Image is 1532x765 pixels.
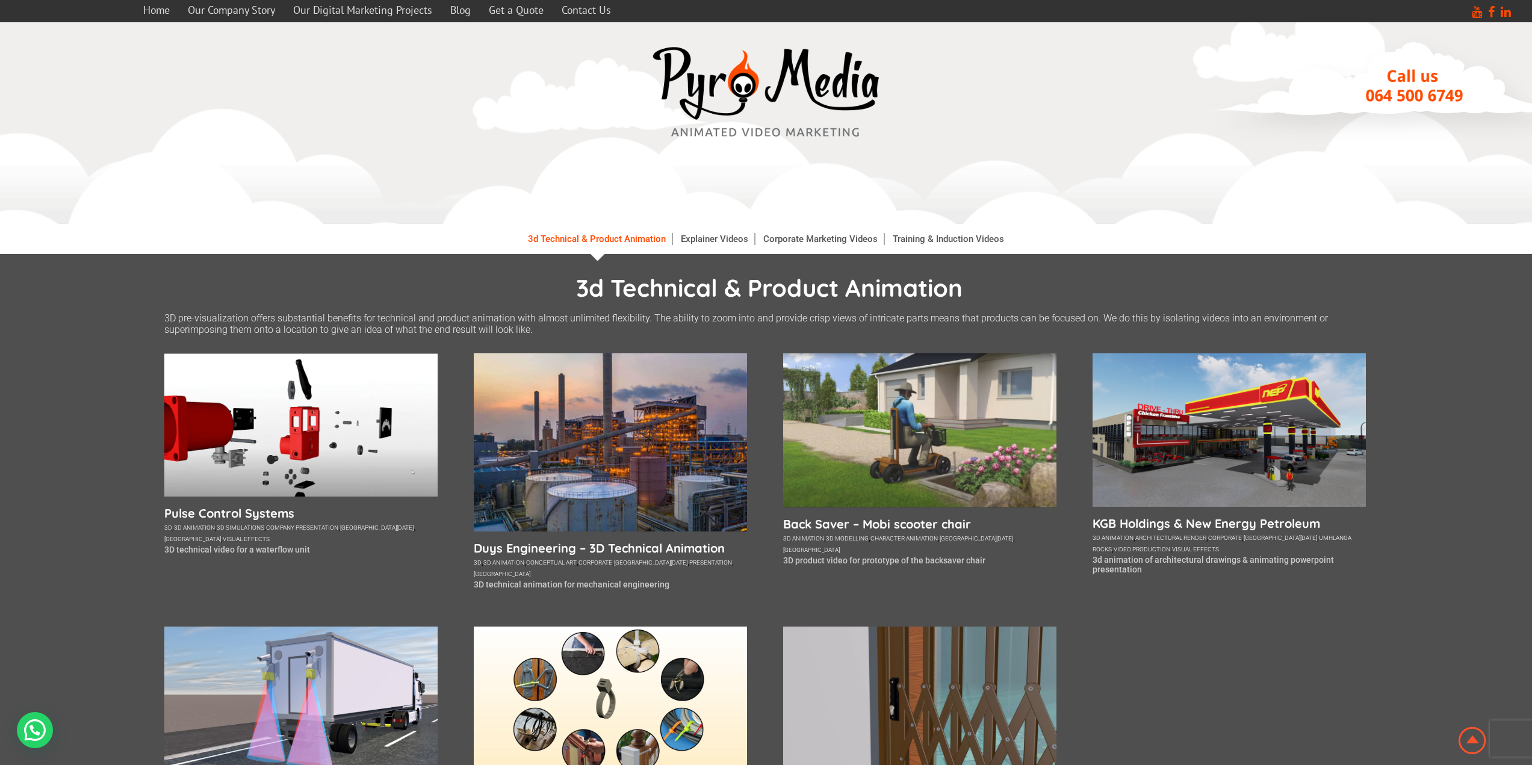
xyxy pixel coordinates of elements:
[164,545,438,554] p: 3D technical video for a waterflow unit
[614,559,687,566] a: [GEOGRAPHIC_DATA][DATE]
[1093,534,1133,541] a: 3d animation
[689,559,732,566] a: presentation
[266,524,338,531] a: company presentation
[474,580,747,589] p: 3D technical animation for mechanical engineering
[164,506,438,521] a: Pulse Control Systems
[164,524,172,531] a: 3d
[1093,534,1351,553] a: umhlanga rocks
[474,559,482,566] a: 3d
[217,524,264,531] a: 3d simulations
[1208,534,1242,541] a: corporate
[1244,534,1317,541] a: [GEOGRAPHIC_DATA][DATE]
[1093,516,1366,531] a: KGB Holdings & New Energy Petroleum
[223,536,270,542] a: visual effects
[483,559,524,566] a: 3d animation
[783,547,840,553] a: [GEOGRAPHIC_DATA]
[940,535,1013,542] a: [GEOGRAPHIC_DATA][DATE]
[826,535,869,542] a: 3d modelling
[783,556,1056,565] p: 3D product video for prototype of the backsaver chair
[646,40,887,147] a: video marketing media company westville durban logo
[757,233,884,245] a: Corporate Marketing Videos
[526,559,577,566] a: conceptual art
[783,535,824,542] a: 3d animation
[1093,555,1366,574] p: 3d animation of architectural drawings & animating powerpoint presentation
[474,556,747,578] div: , , , , , ,
[170,273,1368,303] h1: 3d Technical & Product Animation
[164,521,438,544] div: , , , , , ,
[474,571,530,577] a: [GEOGRAPHIC_DATA]
[1456,725,1489,757] img: Animation Studio South Africa
[474,540,747,556] a: Duys Engineering – 3D Technical Animation
[522,233,672,245] a: 3d Technical & Product Animation
[1172,546,1219,553] a: visual effects
[340,524,414,531] a: [GEOGRAPHIC_DATA][DATE]
[646,40,887,144] img: video marketing media company westville durban logo
[164,312,1368,335] p: 3D pre-visualization offers substantial benefits for technical and product animation with almost ...
[870,535,938,542] a: character animation
[578,559,612,566] a: corporate
[1135,534,1206,541] a: architectural render
[1114,546,1170,553] a: video production
[164,536,221,542] a: [GEOGRAPHIC_DATA]
[887,233,1010,245] a: Training & Induction Videos
[675,233,755,245] a: Explainer Videos
[783,531,1056,554] div: , , , ,
[1093,531,1366,554] div: , , , , , ,
[174,524,215,531] a: 3d animation
[783,516,1056,531] a: Back Saver – Mobi scooter chair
